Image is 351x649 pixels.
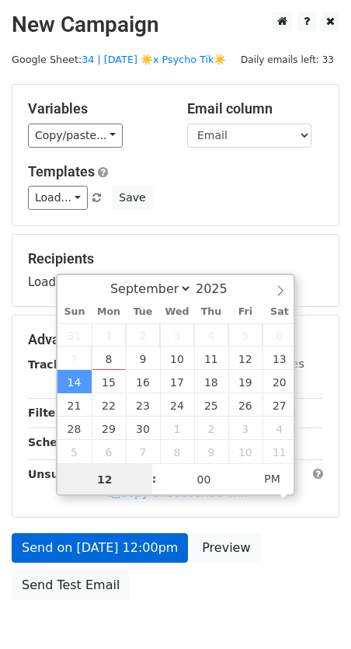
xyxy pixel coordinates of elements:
[192,281,248,296] input: Year
[92,307,126,317] span: Mon
[28,250,323,267] h5: Recipients
[12,570,130,600] a: Send Test Email
[262,370,297,393] span: September 20, 2025
[262,417,297,440] span: October 4, 2025
[228,393,262,417] span: September 26, 2025
[262,347,297,370] span: September 13, 2025
[160,370,194,393] span: September 17, 2025
[235,51,339,68] span: Daily emails left: 33
[160,307,194,317] span: Wed
[228,370,262,393] span: September 19, 2025
[57,393,92,417] span: September 21, 2025
[28,100,164,117] h5: Variables
[57,417,92,440] span: September 28, 2025
[228,417,262,440] span: October 3, 2025
[57,440,92,463] span: October 5, 2025
[194,440,228,463] span: October 9, 2025
[28,358,80,371] strong: Tracking
[57,323,92,347] span: August 31, 2025
[194,417,228,440] span: October 2, 2025
[273,574,351,649] iframe: Chat Widget
[251,463,294,494] span: Click to toggle
[92,440,126,463] span: October 6, 2025
[92,323,126,347] span: September 1, 2025
[12,54,227,65] small: Google Sheet:
[194,370,228,393] span: September 18, 2025
[262,323,297,347] span: September 6, 2025
[108,486,248,500] a: Copy unsubscribe link
[160,347,194,370] span: September 10, 2025
[82,54,226,65] a: 34 | [DATE] ☀️x Psycho Tik☀️
[126,370,160,393] span: September 16, 2025
[28,163,95,180] a: Templates
[262,393,297,417] span: September 27, 2025
[126,440,160,463] span: October 7, 2025
[160,323,194,347] span: September 3, 2025
[126,323,160,347] span: September 2, 2025
[126,417,160,440] span: September 30, 2025
[243,356,304,372] label: UTM Codes
[28,124,123,148] a: Copy/paste...
[194,393,228,417] span: September 25, 2025
[57,307,92,317] span: Sun
[228,440,262,463] span: October 10, 2025
[160,393,194,417] span: September 24, 2025
[28,331,323,348] h5: Advanced
[194,307,228,317] span: Thu
[28,436,84,448] strong: Schedule
[228,323,262,347] span: September 5, 2025
[152,463,157,494] span: :
[92,370,126,393] span: September 15, 2025
[28,406,68,419] strong: Filters
[194,323,228,347] span: September 4, 2025
[126,307,160,317] span: Tue
[187,100,323,117] h5: Email column
[57,347,92,370] span: September 7, 2025
[262,440,297,463] span: October 11, 2025
[228,347,262,370] span: September 12, 2025
[92,347,126,370] span: September 8, 2025
[235,54,339,65] a: Daily emails left: 33
[28,186,88,210] a: Load...
[57,464,152,495] input: Hour
[160,417,194,440] span: October 1, 2025
[160,440,194,463] span: October 8, 2025
[28,250,323,291] div: Loading...
[228,307,262,317] span: Fri
[126,393,160,417] span: September 23, 2025
[57,370,92,393] span: September 14, 2025
[28,468,104,480] strong: Unsubscribe
[194,347,228,370] span: September 11, 2025
[126,347,160,370] span: September 9, 2025
[112,186,152,210] button: Save
[157,464,252,495] input: Minute
[262,307,297,317] span: Sat
[92,393,126,417] span: September 22, 2025
[12,12,339,38] h2: New Campaign
[192,533,260,563] a: Preview
[12,533,188,563] a: Send on [DATE] 12:00pm
[92,417,126,440] span: September 29, 2025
